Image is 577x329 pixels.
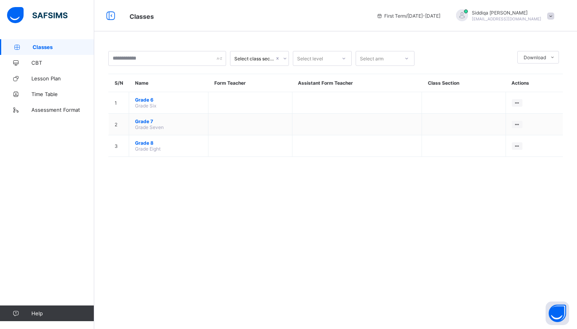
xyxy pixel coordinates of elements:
[422,74,506,92] th: Class Section
[472,10,541,16] span: Siddiqa [PERSON_NAME]
[109,92,129,114] td: 1
[31,107,94,113] span: Assessment Format
[292,74,422,92] th: Assistant Form Teacher
[109,74,129,92] th: S/N
[135,118,202,124] span: Grade 7
[31,310,94,316] span: Help
[135,103,156,109] span: Grade Six
[472,16,541,21] span: [EMAIL_ADDRESS][DOMAIN_NAME]
[130,13,154,20] span: Classes
[31,75,94,82] span: Lesson Plan
[546,302,569,325] button: Open asap
[135,140,202,146] span: Grade 8
[7,7,68,24] img: safsims
[524,55,546,60] span: Download
[208,74,292,92] th: Form Teacher
[31,91,94,97] span: Time Table
[297,51,323,66] div: Select level
[135,124,164,130] span: Grade Seven
[135,97,202,103] span: Grade 6
[376,13,440,19] span: session/term information
[31,60,94,66] span: CBT
[506,74,563,92] th: Actions
[33,44,94,50] span: Classes
[129,74,208,92] th: Name
[109,135,129,157] td: 3
[135,146,161,152] span: Grade Eight
[360,51,383,66] div: Select arm
[234,56,274,62] div: Select class section
[109,114,129,135] td: 2
[448,9,558,22] div: SiddiqaDoria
